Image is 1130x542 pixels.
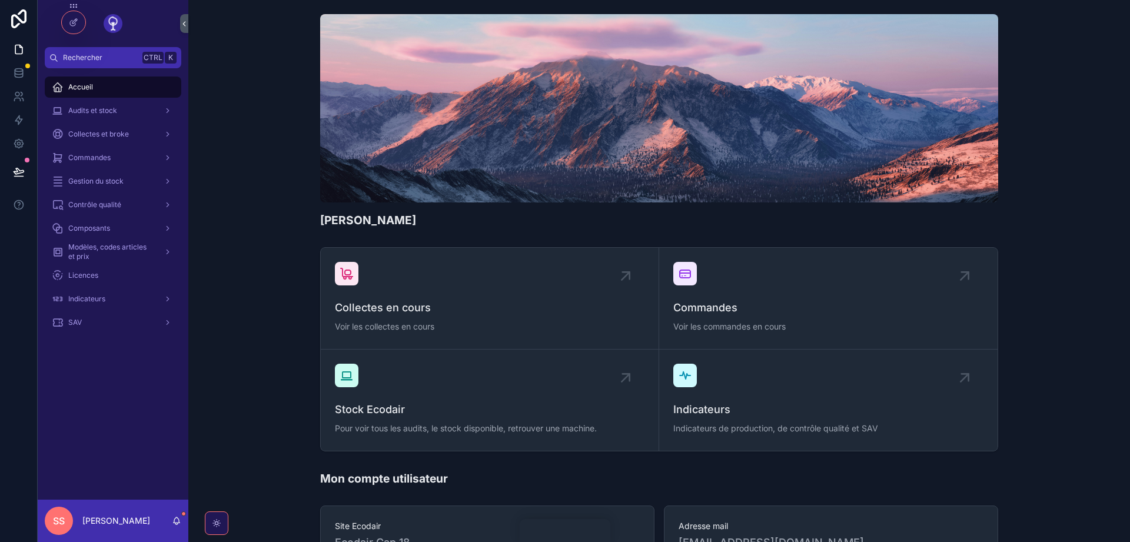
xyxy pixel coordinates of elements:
[142,52,164,64] span: Ctrl
[68,271,98,280] span: Licences
[68,294,105,304] span: Indicateurs
[45,241,181,262] a: Modèles, codes articles et prix
[45,124,181,145] a: Collectes et broke
[68,82,93,92] span: Accueil
[321,350,659,451] a: Stock EcodairPour voir tous les audits, le stock disponible, retrouver une machine.
[45,147,181,168] a: Commandes
[335,321,644,332] span: Voir les collectes en cours
[68,153,111,162] span: Commandes
[320,470,448,487] h1: Mon compte utilisateur
[335,423,644,434] span: Pour voir tous les audits, le stock disponible, retrouver une machine.
[68,129,129,139] span: Collectes et broke
[45,312,181,333] a: SAV
[320,212,416,228] h1: [PERSON_NAME]
[45,100,181,121] a: Audits et stock
[659,350,998,451] a: IndicateursIndicateurs de production, de contrôle qualité et SAV
[68,318,82,327] span: SAV
[679,520,983,532] span: Adresse mail
[104,14,122,33] img: App logo
[45,47,181,68] button: RechercherCtrlK
[335,300,644,316] span: Collectes en cours
[82,515,150,527] p: [PERSON_NAME]
[68,106,117,115] span: Audits et stock
[45,194,181,215] a: Contrôle qualité
[45,171,181,192] a: Gestion du stock
[45,265,181,286] a: Licences
[166,53,175,62] span: K
[45,288,181,310] a: Indicateurs
[53,514,65,528] span: SS
[45,77,181,98] a: Accueil
[335,401,644,418] span: Stock Ecodair
[321,248,659,350] a: Collectes en coursVoir les collectes en cours
[68,200,121,210] span: Contrôle qualité
[45,218,181,239] a: Composants
[335,520,640,532] span: Site Ecodair
[68,242,154,261] span: Modèles, codes articles et prix
[68,177,124,186] span: Gestion du stock
[673,321,983,332] span: Voir les commandes en cours
[673,300,983,316] span: Commandes
[38,68,188,348] div: scrollable content
[673,401,983,418] span: Indicateurs
[63,53,138,62] span: Rechercher
[68,224,110,233] span: Composants
[659,248,998,350] a: CommandesVoir les commandes en cours
[673,423,983,434] span: Indicateurs de production, de contrôle qualité et SAV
